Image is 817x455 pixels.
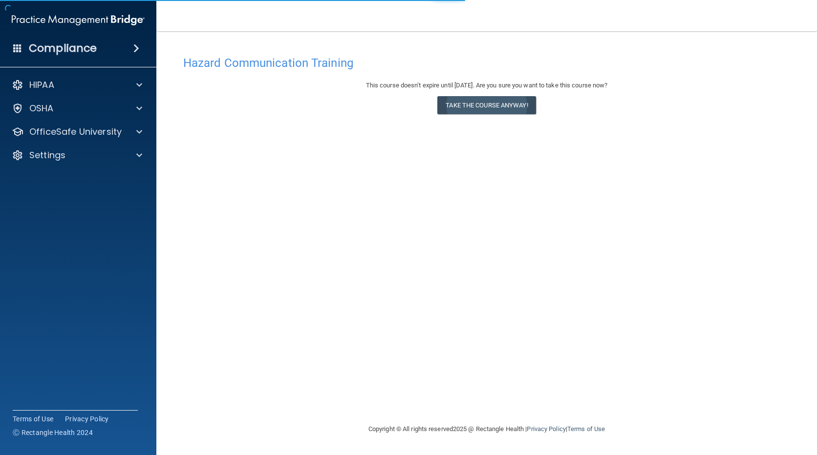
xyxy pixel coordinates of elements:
[13,414,53,424] a: Terms of Use
[29,79,54,91] p: HIPAA
[29,41,97,55] h4: Compliance
[65,414,109,424] a: Privacy Policy
[12,10,145,30] img: PMB logo
[12,149,142,161] a: Settings
[308,414,665,445] div: Copyright © All rights reserved 2025 @ Rectangle Health | |
[12,79,142,91] a: HIPAA
[183,57,790,69] h4: Hazard Communication Training
[567,425,605,433] a: Terms of Use
[12,126,142,138] a: OfficeSafe University
[29,149,65,161] p: Settings
[437,96,536,114] button: Take the course anyway!
[183,80,790,91] div: This course doesn’t expire until [DATE]. Are you sure you want to take this course now?
[527,425,565,433] a: Privacy Policy
[29,126,122,138] p: OfficeSafe University
[13,428,93,437] span: Ⓒ Rectangle Health 2024
[29,103,54,114] p: OSHA
[12,103,142,114] a: OSHA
